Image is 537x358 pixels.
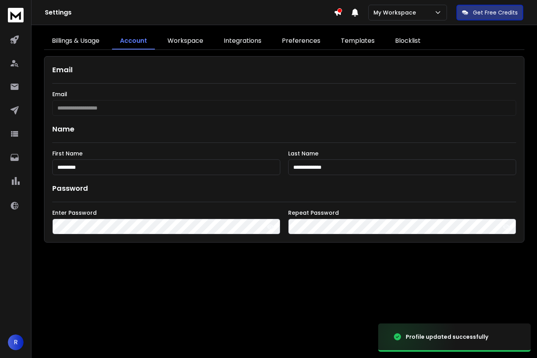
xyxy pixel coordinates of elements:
a: Account [112,33,155,49]
label: Enter Password [52,210,280,216]
button: R [8,334,24,350]
a: Templates [333,33,383,49]
a: Workspace [160,33,211,49]
label: First Name [52,151,280,156]
a: Blocklist [387,33,428,49]
div: Profile updated successfully [406,333,488,341]
a: Preferences [274,33,328,49]
label: Email [52,91,516,97]
label: Last Name [288,151,516,156]
img: logo [8,8,24,22]
p: My Workspace [373,9,419,16]
label: Repeat Password [288,210,516,216]
p: Get Free Credits [473,9,518,16]
h1: Name [52,124,516,135]
h1: Email [52,64,516,75]
h1: Password [52,183,88,194]
a: Billings & Usage [44,33,107,49]
a: Integrations [216,33,269,49]
button: Get Free Credits [456,5,523,20]
h1: Settings [45,8,334,17]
